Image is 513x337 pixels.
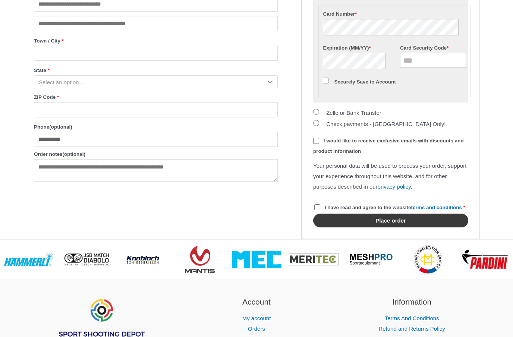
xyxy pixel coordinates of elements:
a: Terms And Conditions [385,315,439,322]
span: (optional) [49,125,72,130]
span: Select an option… [39,79,85,86]
label: Card Security Code [400,43,466,53]
a: Refund and Returns Policy [378,326,445,332]
label: Zelle or Bank Transfer [326,110,381,116]
h2: Account [188,296,325,308]
span: State [34,76,278,89]
span: (optional) [63,152,85,157]
input: I have read and agree to the websiteterms and conditions * [314,205,320,211]
label: Order notes [34,149,278,160]
label: Expiration (MM/YY) [323,43,389,53]
button: Place order [313,214,468,228]
a: terms and conditions [411,205,462,211]
label: Phone [34,122,278,132]
label: State [34,66,278,76]
label: Town / City [34,36,278,46]
label: Securely Save to Account [334,79,396,85]
label: Check payments - [GEOGRAPHIC_DATA] Only! [326,121,446,127]
label: Card Number [323,9,466,19]
a: Orders [248,326,265,332]
fieldset: Payment Info [318,6,471,98]
label: ZIP Code [34,92,278,103]
input: I would like to receive exclusive emails with discounts and product information [313,138,319,144]
abbr: required [463,205,465,211]
p: Your personal data will be used to process your order, support your experience throughout this we... [313,161,468,192]
a: My account [242,315,271,322]
span: I would like to receive exclusive emails with discounts and product information [313,138,464,154]
h2: Information [343,296,480,308]
a: privacy policy [378,184,411,190]
span: I have read and agree to the website [325,205,462,211]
